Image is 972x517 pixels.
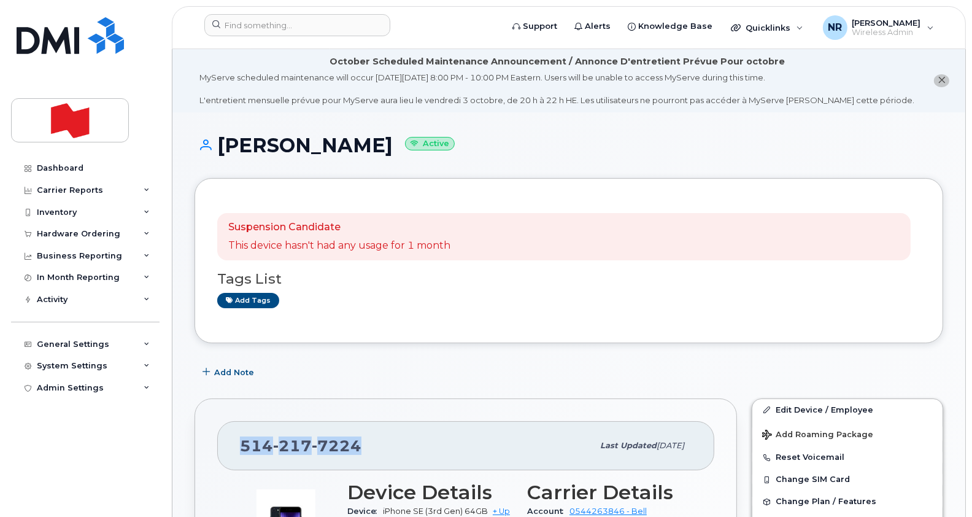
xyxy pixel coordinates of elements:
div: October Scheduled Maintenance Announcement / Annonce D'entretient Prévue Pour octobre [330,55,785,68]
h3: Tags List [217,271,920,287]
span: Add Note [214,367,254,378]
button: Change SIM Card [752,468,943,491]
button: Add Roaming Package [752,421,943,446]
h3: Device Details [347,481,512,503]
span: 514 [240,437,361,455]
p: Suspension Candidate [228,220,450,235]
span: [DATE] [657,441,684,450]
span: Account [527,507,569,516]
h3: Carrier Details [527,481,692,503]
span: 217 [273,437,312,455]
div: MyServe scheduled maintenance will occur [DATE][DATE] 8:00 PM - 10:00 PM Eastern. Users will be u... [200,72,915,106]
span: Change Plan / Features [776,497,876,507]
span: Add Roaming Package [762,430,873,441]
button: Reset Voicemail [752,446,943,468]
button: close notification [934,74,949,87]
h1: [PERSON_NAME] [195,134,943,156]
small: Active [405,137,455,151]
span: 7224 [312,437,361,455]
a: Edit Device / Employee [752,399,943,421]
span: Last updated [600,441,657,450]
a: Add tags [217,293,279,308]
a: 0544263846 - Bell [569,507,647,516]
p: This device hasn't had any usage for 1 month [228,239,450,253]
button: Change Plan / Features [752,491,943,513]
span: Device [347,507,383,516]
span: iPhone SE (3rd Gen) 64GB [383,507,488,516]
button: Add Note [195,362,264,384]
